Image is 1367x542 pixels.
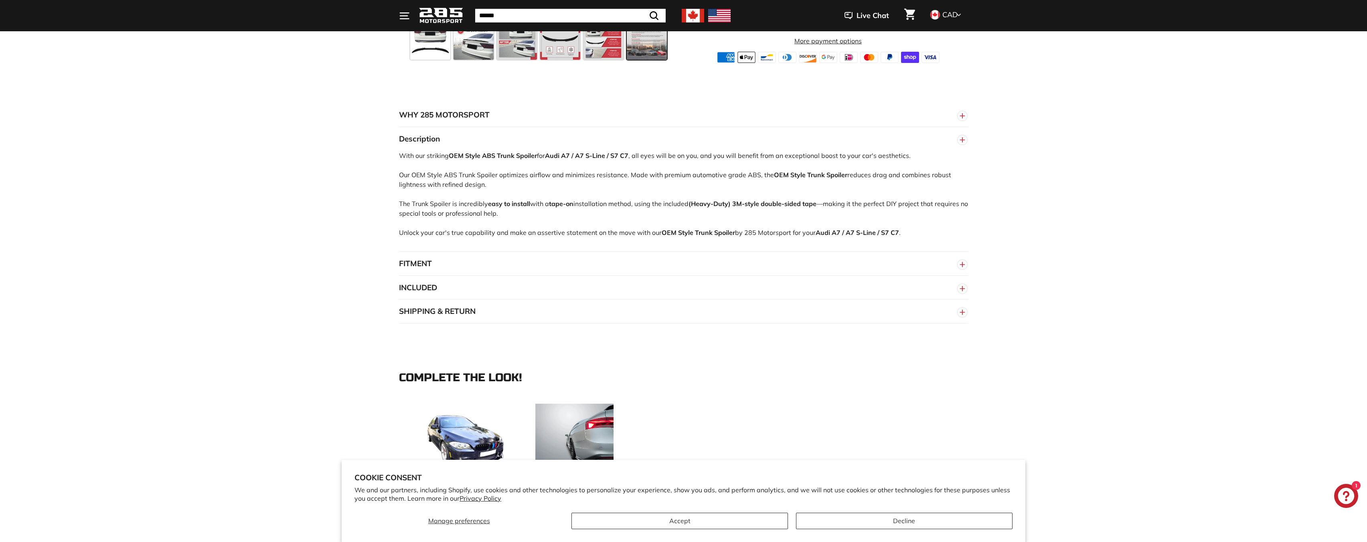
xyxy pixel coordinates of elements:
strong: (Heavy-Duty) 3M-style double-sided tape [689,200,816,208]
button: INCLUDED [399,276,968,300]
button: Description [399,127,968,151]
div: With our striking for , all eyes will be on you, and you will benefit from an exceptional boost t... [399,151,968,251]
strong: Trunk Spoiler [807,171,847,179]
a: Cart [899,2,920,29]
button: FITMENT [399,252,968,276]
button: SHIPPING & RETURN [399,299,968,324]
span: CAD [942,10,958,19]
strong: ABS [482,152,495,160]
strong: Trunk Spoiler [497,152,537,160]
input: Search [475,9,666,22]
span: Manage preferences [428,517,490,525]
button: Live Chat [834,6,899,26]
p: We and our partners, including Shopify, use cookies and other technologies to personalize your ex... [354,486,1013,503]
img: diners_club [778,52,796,63]
button: Decline [796,513,1013,529]
strong: OEM Style [449,152,480,160]
img: visa [921,52,940,63]
strong: OEM Style [774,171,806,179]
img: Logo_285_Motorsport_areodynamics_components [419,6,463,25]
strong: Audi A7 / A7 S-Line / S7 C7 [816,229,899,237]
div: Complete the look! [399,372,968,384]
img: universal front lip [419,404,512,497]
strong: OEM Style [662,229,693,237]
img: ideal [840,52,858,63]
img: discover [799,52,817,63]
img: american_express [717,52,735,63]
strong: easy to install [488,200,530,208]
strong: tape-on [549,200,573,208]
img: shopify_pay [901,52,919,63]
button: Accept [571,513,788,529]
button: Manage preferences [354,513,563,529]
img: apple_pay [737,52,755,63]
button: WHY 285 MOTORSPORT [399,103,968,127]
strong: Trunk Spoiler [695,229,735,237]
strong: Audi A7 / A7 S-Line / S7 C7 [545,152,628,160]
span: Live Chat [857,10,889,21]
h2: Cookie consent [354,473,1013,482]
img: master [860,52,878,63]
img: paypal [881,52,899,63]
a: More payment options [688,36,968,46]
inbox-online-store-chat: Shopify online store chat [1332,484,1361,510]
img: bancontact [758,52,776,63]
a: Privacy Policy [460,494,501,502]
img: google_pay [819,52,837,63]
